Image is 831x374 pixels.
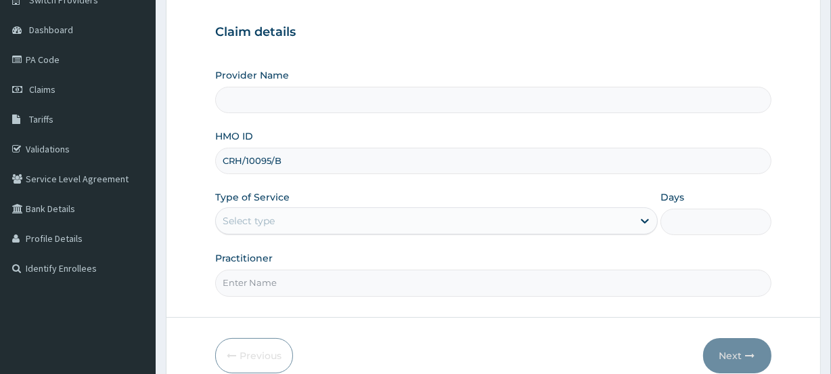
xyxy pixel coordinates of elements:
div: Select type [223,214,275,228]
span: Dashboard [29,24,73,36]
button: Previous [215,338,293,373]
label: HMO ID [215,129,253,143]
input: Enter HMO ID [215,148,771,174]
h3: Claim details [215,25,771,40]
label: Days [660,190,684,204]
label: Type of Service [215,190,290,204]
span: Claims [29,83,55,96]
label: Practitioner [215,251,273,265]
label: Provider Name [215,68,289,82]
span: Tariffs [29,113,53,125]
button: Next [703,338,771,373]
input: Enter Name [215,270,771,296]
